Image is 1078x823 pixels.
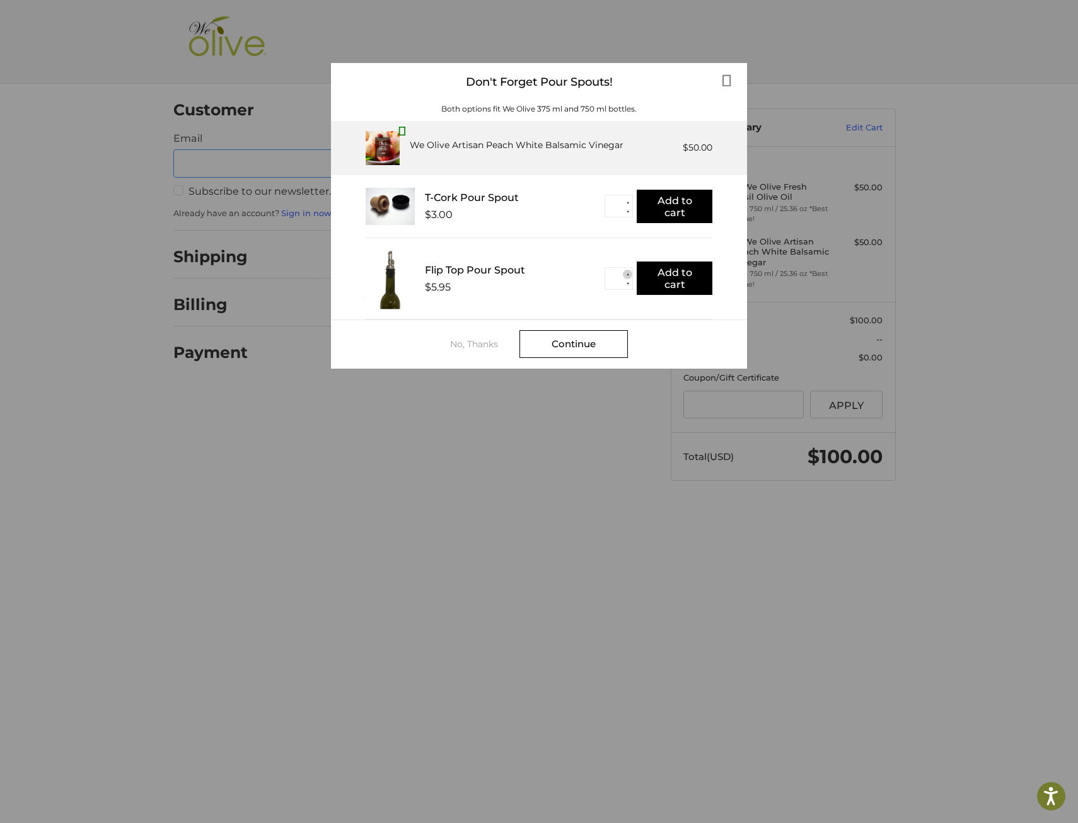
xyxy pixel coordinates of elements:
div: Both options fit We Olive 375 ml and 750 ml bottles. [331,103,747,115]
div: $50.00 [683,141,712,154]
button: ▼ [623,207,632,216]
button: ▲ [623,270,632,279]
div: Don't Forget Pour Spouts! [331,63,747,101]
button: ▼ [623,279,632,289]
p: We're away right now. Please check back later! [18,19,142,29]
div: Continue [519,330,628,358]
div: $5.95 [425,281,451,293]
img: T_Cork__22625.1711686153.233.225.jpg [366,188,415,225]
button: Add to cart [637,262,712,295]
button: ▲ [623,197,632,207]
div: T-Cork Pour Spout [425,192,605,204]
button: Open LiveChat chat widget [145,16,160,32]
div: We Olive Artisan Peach White Balsamic Vinegar [410,139,623,152]
div: No, Thanks [450,339,519,349]
div: $3.00 [425,209,453,221]
img: FTPS_bottle__43406.1705089544.233.225.jpg [363,248,417,309]
button: Add to cart [637,190,712,223]
div: Flip Top Pour Spout [425,264,605,276]
iframe: Google Customer Reviews [974,789,1078,823]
